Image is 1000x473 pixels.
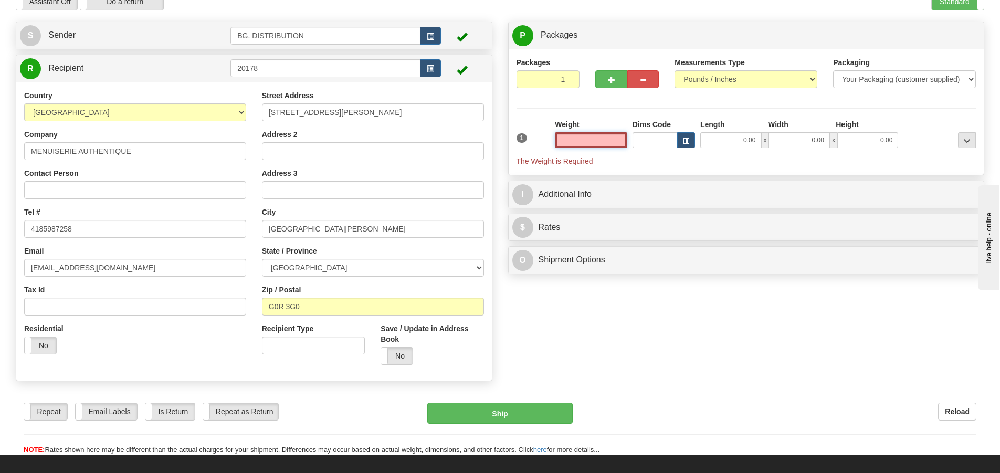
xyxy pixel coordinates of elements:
[633,119,671,130] label: Dims Code
[262,285,301,295] label: Zip / Postal
[517,157,593,165] span: The Weight is Required
[20,25,41,46] span: S
[24,446,45,454] span: NOTE:
[24,246,44,256] label: Email
[541,30,577,39] span: Packages
[230,59,420,77] input: Recipient Id
[25,337,56,354] label: No
[262,207,276,217] label: City
[512,217,981,238] a: $Rates
[24,207,40,217] label: Tel #
[512,25,533,46] span: P
[8,9,97,17] div: live help - online
[48,64,83,72] span: Recipient
[262,129,298,140] label: Address 2
[533,446,547,454] a: here
[945,407,970,416] b: Reload
[833,57,870,68] label: Packaging
[230,27,420,45] input: Sender Id
[262,323,314,334] label: Recipient Type
[76,403,137,420] label: Email Labels
[262,168,298,178] label: Address 3
[381,323,483,344] label: Save / Update in Address Book
[24,323,64,334] label: Residential
[262,103,484,121] input: Enter a location
[20,58,207,79] a: R Recipient
[512,217,533,238] span: $
[517,57,551,68] label: Packages
[512,184,533,205] span: I
[555,119,579,130] label: Weight
[427,403,573,424] button: Ship
[24,129,58,140] label: Company
[938,403,976,421] button: Reload
[203,403,278,420] label: Repeat as Return
[24,90,52,101] label: Country
[48,30,76,39] span: Sender
[830,132,837,148] span: x
[958,132,976,148] div: ...
[24,285,45,295] label: Tax Id
[512,249,981,271] a: OShipment Options
[700,119,725,130] label: Length
[768,119,788,130] label: Width
[16,445,984,455] div: Rates shown here may be different than the actual charges for your shipment. Differences may occu...
[512,25,981,46] a: P Packages
[145,403,195,420] label: Is Return
[675,57,745,68] label: Measurements Type
[512,250,533,271] span: O
[381,348,413,364] label: No
[20,58,41,79] span: R
[262,90,314,101] label: Street Address
[24,168,78,178] label: Contact Person
[517,133,528,143] span: 1
[976,183,999,290] iframe: chat widget
[24,403,67,420] label: Repeat
[262,246,317,256] label: State / Province
[761,132,769,148] span: x
[20,25,230,46] a: S Sender
[512,184,981,205] a: IAdditional Info
[836,119,859,130] label: Height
